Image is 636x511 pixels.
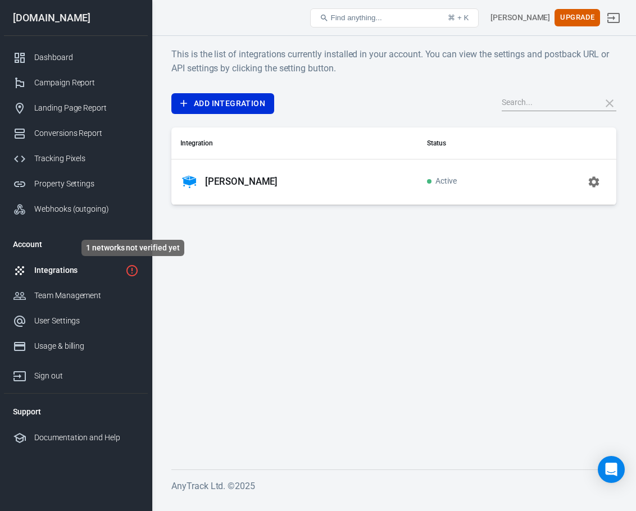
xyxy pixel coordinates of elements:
div: Integrations [34,264,121,276]
li: Account [4,231,148,258]
a: Team Management [4,283,148,308]
th: Integration [171,127,418,159]
div: Webhooks (outgoing) [34,203,139,215]
a: Conversions Report [4,121,148,146]
a: Property Settings [4,171,148,197]
div: Usage & billing [34,340,139,352]
th: Status [418,127,520,159]
a: Campaign Report [4,70,148,95]
div: Sign out [34,370,139,382]
div: Tracking Pixels [34,153,139,165]
h6: AnyTrack Ltd. © 2025 [171,479,616,493]
div: Landing Page Report [34,102,139,114]
img: Sam Cart [180,173,198,191]
button: Upgrade [555,9,600,26]
button: Find anything...⌘ + K [310,8,479,28]
div: Documentation and Help [34,432,139,444]
div: Team Management [34,290,139,302]
p: [PERSON_NAME] [205,176,278,188]
a: Tracking Pixels [4,146,148,171]
div: Open Intercom Messenger [598,456,625,483]
a: Sign out [600,4,627,31]
a: Add Integration [171,93,274,114]
svg: 1 networks not verified yet [125,264,139,277]
a: Integrations [4,258,148,283]
span: Find anything... [331,13,382,22]
div: Campaign Report [34,77,139,89]
a: Usage & billing [4,334,148,359]
div: Conversions Report [34,127,139,139]
span: Active [427,177,457,186]
a: User Settings [4,308,148,334]
div: ⌘ + K [448,13,469,22]
a: Sign out [4,359,148,389]
a: Landing Page Report [4,95,148,121]
div: [DOMAIN_NAME] [4,13,148,23]
a: Dashboard [4,45,148,70]
div: Dashboard [34,52,139,63]
a: Webhooks (outgoing) [4,197,148,222]
input: Search... [502,96,592,111]
h6: This is the list of integrations currently installed in your account. You can view the settings a... [171,47,616,75]
div: User Settings [34,315,139,327]
li: Support [4,398,148,425]
div: Property Settings [34,178,139,190]
div: Account id: j9Cy1dVm [490,12,550,24]
div: 1 networks not verified yet [81,240,184,256]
